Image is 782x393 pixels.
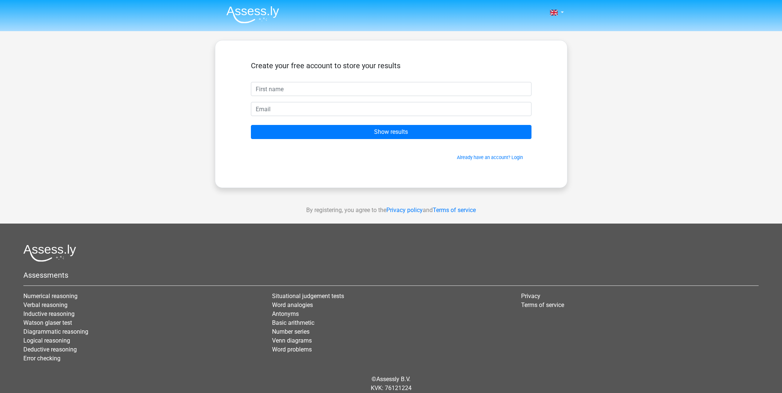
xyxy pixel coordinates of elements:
[226,6,279,23] img: Assessly
[23,293,78,300] a: Numerical reasoning
[272,301,313,308] a: Word analogies
[521,293,540,300] a: Privacy
[23,346,77,353] a: Deductive reasoning
[251,125,531,139] input: Show results
[521,301,564,308] a: Terms of service
[23,337,70,344] a: Logical reasoning
[272,319,314,326] a: Basic arithmetic
[272,346,312,353] a: Word problems
[457,155,523,160] a: Already have an account? Login
[23,271,759,280] h5: Assessments
[272,293,344,300] a: Situational judgement tests
[251,82,531,96] input: First name
[251,61,531,70] h5: Create your free account to store your results
[23,301,68,308] a: Verbal reasoning
[272,310,299,317] a: Antonyms
[251,102,531,116] input: Email
[23,355,60,362] a: Error checking
[272,328,310,335] a: Number series
[433,207,476,214] a: Terms of service
[23,310,75,317] a: Inductive reasoning
[376,376,410,383] a: Assessly B.V.
[272,337,312,344] a: Venn diagrams
[23,328,88,335] a: Diagrammatic reasoning
[23,319,72,326] a: Watson glaser test
[386,207,423,214] a: Privacy policy
[23,244,76,262] img: Assessly logo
